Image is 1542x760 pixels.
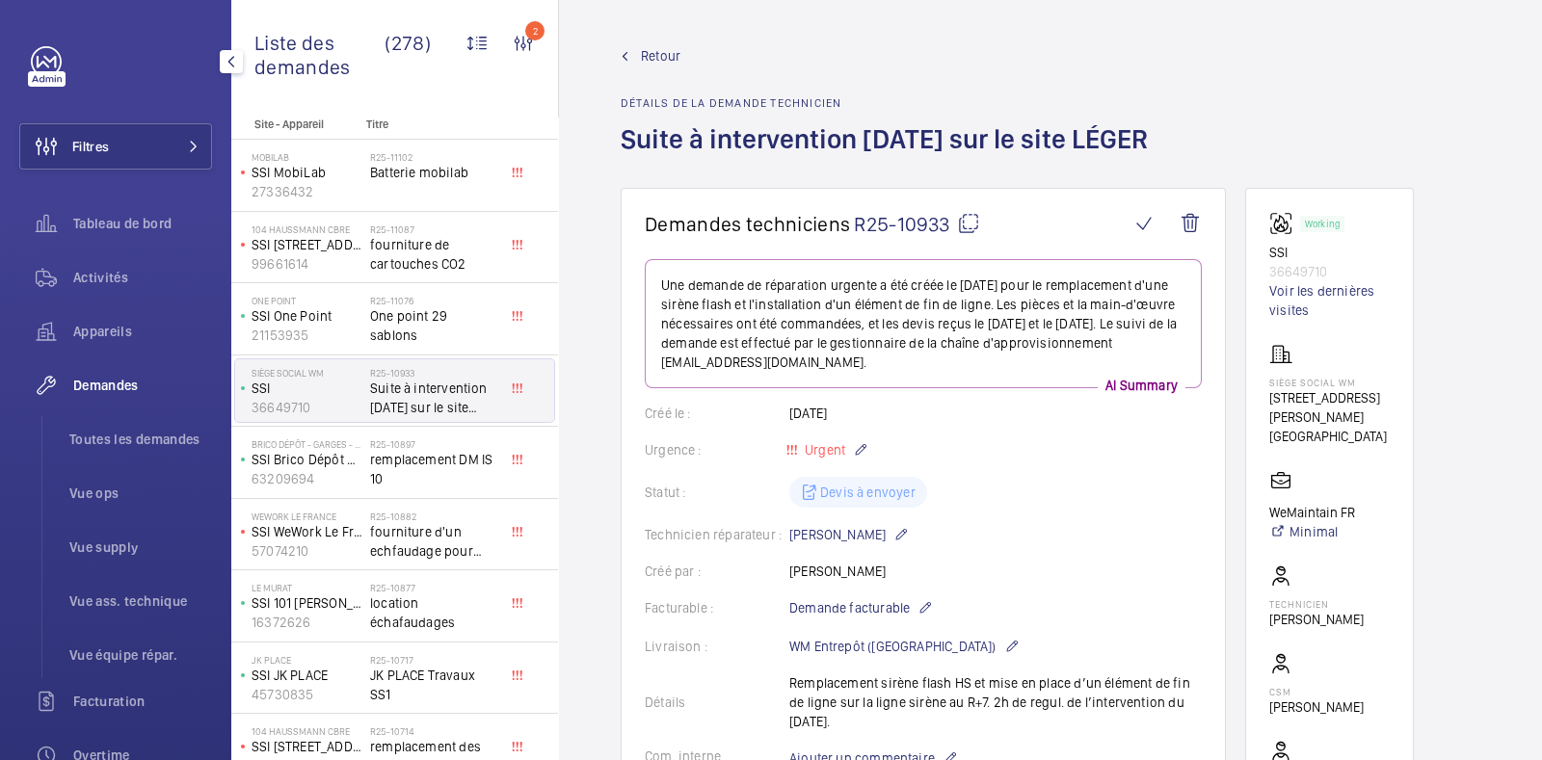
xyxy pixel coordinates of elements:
[621,121,1159,188] h1: Suite à intervention [DATE] sur le site LÉGER
[252,438,362,450] p: Brico Dépôt - GARGES - 1751
[370,582,497,593] h2: R25-10877
[621,96,1159,110] h2: Détails de la demande technicien
[252,654,362,666] p: JK PLACE
[1269,262,1390,281] p: 36649710
[72,137,109,156] span: Filtres
[370,593,497,632] span: location échafaudages
[1098,376,1185,395] p: AI Summary
[252,725,362,737] p: 104 Haussmann CBRE
[370,666,497,704] span: JK PLACE Travaux SS1
[370,654,497,666] h2: R25-10717
[1269,503,1355,522] p: WeMaintain FR
[789,598,910,617] span: Demande facturable
[252,379,362,398] p: SSI
[370,511,497,522] h2: R25-10882
[370,235,497,274] span: fourniture de cartouches CO2
[1269,281,1390,320] a: Voir les dernières visites
[73,692,212,711] span: Facturation
[1269,243,1390,262] p: SSI
[370,725,497,737] h2: R25-10714
[854,212,980,236] span: R25-10933
[252,151,362,163] p: MobiLab
[252,582,362,593] p: Le Murat
[252,367,362,379] p: Siège social WM
[252,685,362,704] p: 45730835
[370,223,497,235] h2: R25-11087
[370,151,497,163] h2: R25-11102
[73,268,212,287] span: Activités
[252,511,362,522] p: WeWork Le France
[1305,221,1340,227] p: Working
[231,118,359,131] p: Site - Appareil
[252,223,362,235] p: 104 Haussmann CBRE
[789,523,909,546] p: [PERSON_NAME]
[73,214,212,233] span: Tableau de bord
[252,254,362,274] p: 99661614
[69,484,212,503] span: Vue ops
[645,212,850,236] span: Demandes techniciens
[252,182,362,201] p: 27336432
[252,326,362,345] p: 21153935
[1269,697,1364,717] p: [PERSON_NAME]
[661,275,1185,372] p: Une demande de réparation urgente a été créée le [DATE] pour le remplacement d'une sirène flash e...
[252,235,362,254] p: SSI [STREET_ADDRESS]
[252,737,362,756] p: SSI [STREET_ADDRESS]
[370,367,497,379] h2: R25-10933
[1269,522,1355,541] a: Minimal
[73,376,212,395] span: Demandes
[370,379,497,417] span: Suite à intervention [DATE] sur le site LÉGER
[1269,610,1364,629] p: [PERSON_NAME]
[1269,212,1300,235] img: fire_alarm.svg
[252,666,362,685] p: SSI JK PLACE
[370,163,497,182] span: Batterie mobilab
[69,537,212,557] span: Vue supply
[69,645,212,665] span: Vue équipe répar.
[252,522,362,541] p: SSI WeWork Le France
[789,635,1020,658] p: WM Entrepôt ([GEOGRAPHIC_DATA])
[252,469,362,488] p: 63209694
[69,430,212,449] span: Toutes les demandes
[19,123,212,170] button: Filtres
[366,118,493,131] p: Titre
[252,398,362,417] p: 36649710
[1269,598,1364,610] p: Technicien
[252,295,362,306] p: ONE POINT
[252,593,362,613] p: SSI 101 [PERSON_NAME]
[370,450,497,488] span: remplacement DM IS 10
[1269,377,1390,388] p: Siège social WM
[370,438,497,450] h2: R25-10897
[252,541,362,561] p: 57074210
[1269,388,1390,427] p: [STREET_ADDRESS][PERSON_NAME]
[69,591,212,611] span: Vue ass. technique
[370,522,497,561] span: fourniture d'un echfaudage pour chiffrage dsf
[370,306,497,345] span: One point 29 sablons
[801,442,845,458] span: Urgent
[73,322,212,341] span: Appareils
[252,450,362,469] p: SSI Brico Dépôt Garges
[252,613,362,632] p: 16372626
[641,46,680,66] span: Retour
[370,295,497,306] h2: R25-11076
[252,306,362,326] p: SSI One Point
[254,31,385,79] span: Liste des demandes
[252,163,362,182] p: SSI MobiLab
[1269,427,1390,446] p: [GEOGRAPHIC_DATA]
[1269,686,1364,697] p: CSM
